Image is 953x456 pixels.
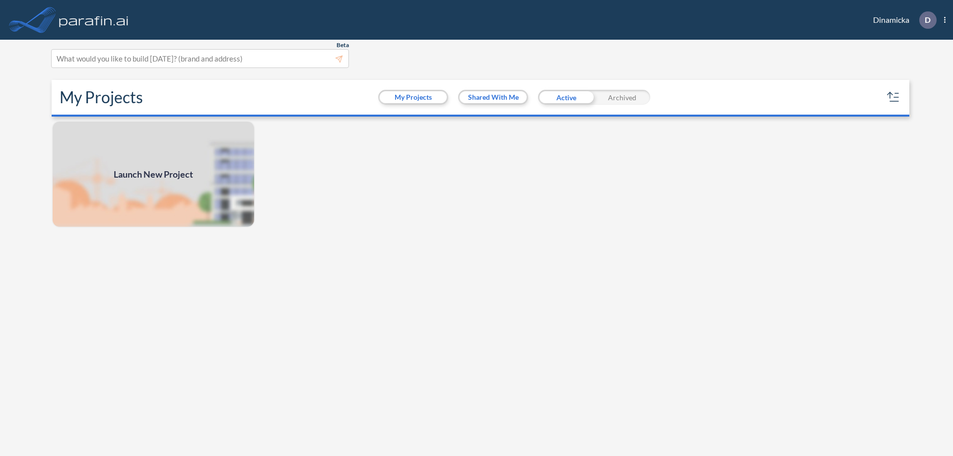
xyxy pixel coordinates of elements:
[52,121,255,228] img: add
[52,121,255,228] a: Launch New Project
[594,90,650,105] div: Archived
[337,41,349,49] span: Beta
[114,168,193,181] span: Launch New Project
[57,10,131,30] img: logo
[60,88,143,107] h2: My Projects
[885,89,901,105] button: sort
[380,91,447,103] button: My Projects
[925,15,931,24] p: D
[460,91,527,103] button: Shared With Me
[858,11,946,29] div: Dinamicka
[538,90,594,105] div: Active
